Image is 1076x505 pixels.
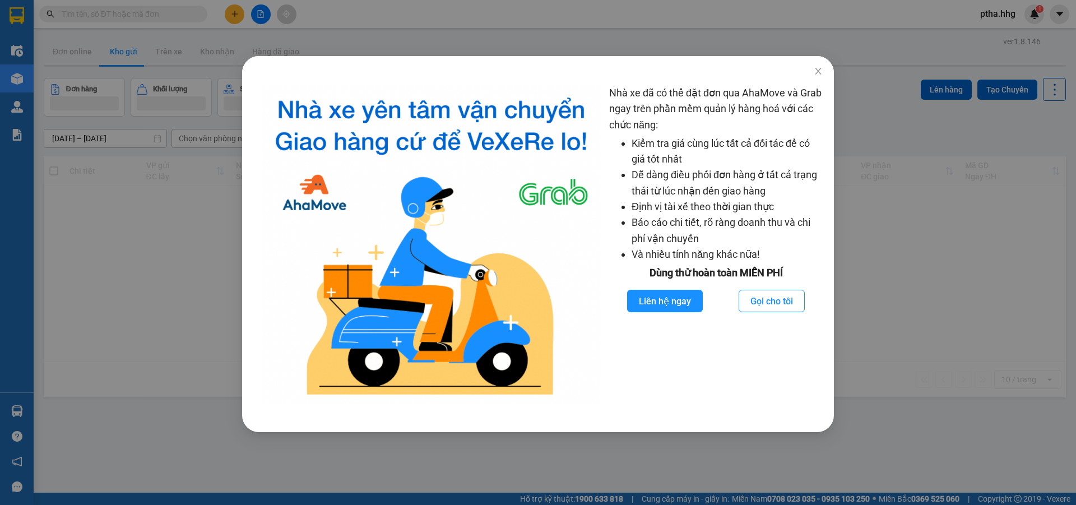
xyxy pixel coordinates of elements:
button: Close [803,56,834,87]
li: Và nhiều tính năng khác nữa! [632,247,823,262]
div: Nhà xe đã có thể đặt đơn qua AhaMove và Grab ngay trên phần mềm quản lý hàng hoá với các chức năng: [609,85,823,404]
span: Liên hệ ngay [639,294,691,308]
img: logo [262,85,600,404]
li: Dễ dàng điều phối đơn hàng ở tất cả trạng thái từ lúc nhận đến giao hàng [632,167,823,199]
span: close [814,67,823,76]
span: Gọi cho tôi [750,294,793,308]
li: Báo cáo chi tiết, rõ ràng doanh thu và chi phí vận chuyển [632,215,823,247]
li: Định vị tài xế theo thời gian thực [632,199,823,215]
div: Dùng thử hoàn toàn MIỄN PHÍ [609,265,823,281]
button: Gọi cho tôi [739,290,805,312]
li: Kiểm tra giá cùng lúc tất cả đối tác để có giá tốt nhất [632,136,823,168]
button: Liên hệ ngay [627,290,703,312]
